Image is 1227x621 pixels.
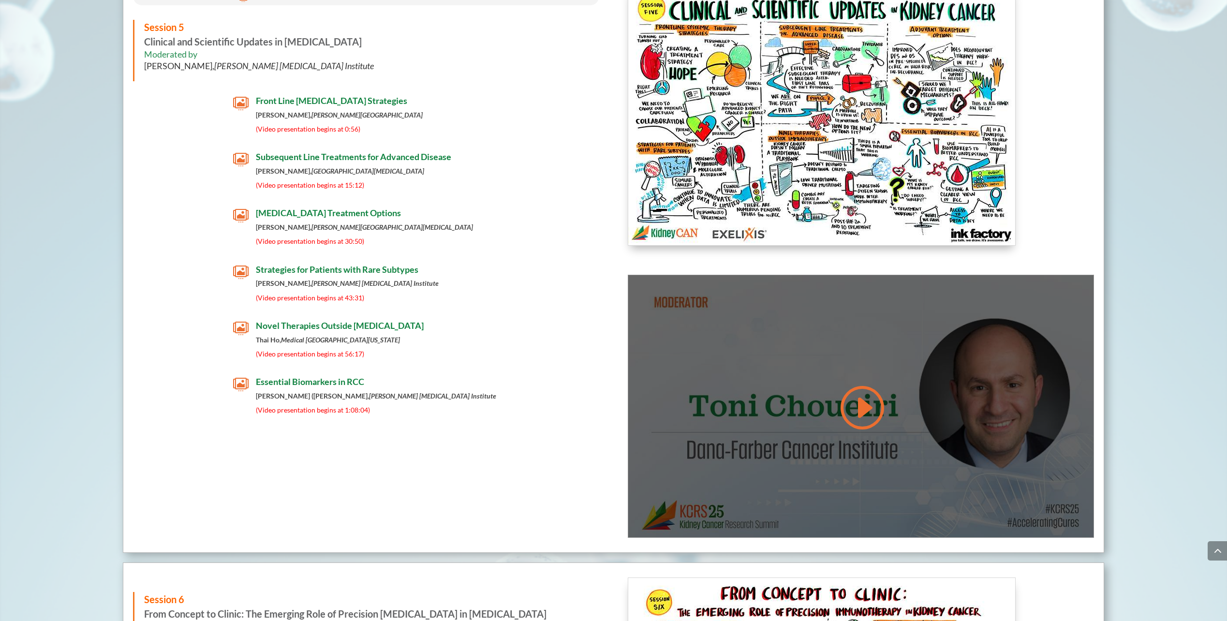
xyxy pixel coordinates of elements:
[256,264,418,275] span: Strategies for Patients with Rare Subtypes
[256,181,364,189] span: (Video presentation begins at 15:12)
[233,96,249,111] span: 
[144,593,547,620] strong: From Concept to Clinic: The Emerging Role of Precision [MEDICAL_DATA] in [MEDICAL_DATA]
[256,294,364,302] span: (Video presentation begins at 43:31)
[311,167,424,175] em: [GEOGRAPHIC_DATA][MEDICAL_DATA]
[214,60,374,71] em: [PERSON_NAME] [MEDICAL_DATA] Institute
[256,237,364,245] span: (Video presentation begins at 30:50)
[144,21,362,47] strong: Clinical and Scientific Updates in [MEDICAL_DATA]
[256,279,439,287] strong: [PERSON_NAME],
[256,167,424,175] strong: [PERSON_NAME],
[256,350,364,358] span: (Video presentation begins at 56:17)
[256,336,400,344] strong: Thai Ho,
[256,376,364,387] span: Essential Biomarkers in RCC
[144,60,374,71] span: [PERSON_NAME],
[311,223,473,231] em: [PERSON_NAME][GEOGRAPHIC_DATA][MEDICAL_DATA]
[256,125,360,133] span: (Video presentation begins at 0:56)
[233,321,249,336] span: 
[144,49,590,76] h6: Moderated by
[256,111,423,119] strong: [PERSON_NAME],
[144,593,184,605] span: Session 6
[256,320,424,331] span: Novel Therapies Outside [MEDICAL_DATA]
[233,152,249,167] span: 
[281,336,400,344] em: Medical [GEOGRAPHIC_DATA][US_STATE]
[256,207,401,218] span: [MEDICAL_DATA] Treatment Options
[256,95,407,106] span: Front Line [MEDICAL_DATA] Strategies
[256,151,451,162] span: Subsequent Line Treatments for Advanced Disease
[311,111,423,119] em: [PERSON_NAME][GEOGRAPHIC_DATA]
[256,406,370,414] span: (Video presentation begins at 1:08:04)
[369,392,496,400] em: [PERSON_NAME] [MEDICAL_DATA] Institute
[233,265,249,280] span: 
[311,279,439,287] em: [PERSON_NAME] [MEDICAL_DATA] Institute
[144,21,184,33] span: Session 5
[256,392,496,400] strong: [PERSON_NAME] ([PERSON_NAME],
[233,377,249,392] span: 
[233,208,249,223] span: 
[256,223,473,231] strong: [PERSON_NAME],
